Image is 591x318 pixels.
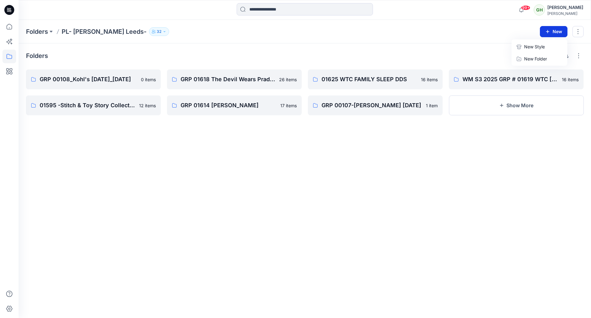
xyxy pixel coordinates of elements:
[26,69,161,89] a: GRP 00108_Kohl's [DATE]_[DATE]0 items
[540,26,567,37] button: New
[534,4,545,15] div: GH
[462,75,558,84] p: WM S3 2025 GRP # 01619 WTC [DATE]
[513,41,566,53] a: New Style
[157,28,161,35] p: 32
[139,102,156,109] p: 12 items
[40,101,135,110] p: 01595 -Stitch & Toy Story Collection
[426,102,438,109] p: 1 item
[26,52,48,60] h4: Folders
[141,76,156,83] p: 0 items
[279,76,297,83] p: 26 items
[562,76,579,83] p: 16 items
[524,55,547,62] p: New Folder
[181,75,275,84] p: GRP 01618 The Devil Wears Prada Collection
[26,95,161,115] a: 01595 -Stitch & Toy Story Collection12 items
[322,75,417,84] p: 01625 WTC FAMILY SLEEP DDS
[308,95,443,115] a: GRP 00107-[PERSON_NAME] [DATE]1 item
[322,101,422,110] p: GRP 00107-[PERSON_NAME] [DATE]
[62,27,147,36] p: PL- [PERSON_NAME] Leeds-
[308,69,443,89] a: 01625 WTC FAMILY SLEEP DDS16 items
[521,5,530,10] span: 99+
[547,4,583,11] div: [PERSON_NAME]
[167,69,302,89] a: GRP 01618 The Devil Wears Prada Collection26 items
[26,27,48,36] a: Folders
[167,95,302,115] a: GRP 01614 [PERSON_NAME]17 items
[149,27,169,36] button: 32
[547,11,583,16] div: [PERSON_NAME]
[524,43,545,51] p: New Style
[449,69,584,89] a: WM S3 2025 GRP # 01619 WTC [DATE]16 items
[181,101,277,110] p: GRP 01614 [PERSON_NAME]
[449,95,584,115] button: Show More
[40,75,137,84] p: GRP 00108_Kohl's [DATE]_[DATE]
[421,76,438,83] p: 16 items
[280,102,297,109] p: 17 items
